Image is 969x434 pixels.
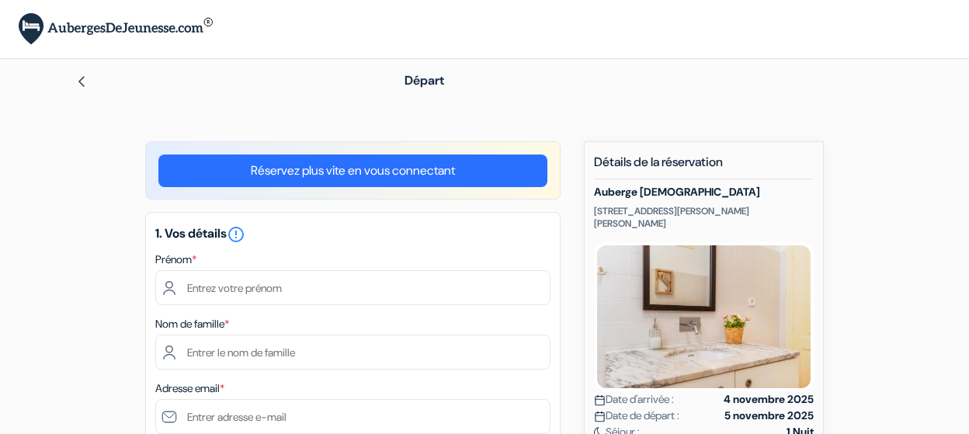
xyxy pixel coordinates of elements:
input: Entrez votre prénom [155,270,550,305]
strong: 4 novembre 2025 [724,391,814,408]
h5: Détails de la réservation [594,155,814,179]
a: Réservez plus vite en vous connectant [158,155,547,187]
a: error_outline [227,225,245,241]
label: Nom de famille [155,316,229,332]
img: calendar.svg [594,411,606,422]
strong: 5 novembre 2025 [724,408,814,424]
h5: Auberge [DEMOGRAPHIC_DATA] [594,186,814,199]
label: Adresse email [155,380,224,397]
i: error_outline [227,225,245,244]
p: [STREET_ADDRESS][PERSON_NAME][PERSON_NAME] [594,205,814,230]
span: Date d'arrivée : [594,391,674,408]
span: Date de départ : [594,408,679,424]
input: Entrer adresse e-mail [155,399,550,434]
label: Prénom [155,252,196,268]
span: Départ [405,72,444,89]
img: left_arrow.svg [75,75,88,88]
h5: 1. Vos détails [155,225,550,244]
img: calendar.svg [594,394,606,406]
input: Entrer le nom de famille [155,335,550,370]
img: AubergesDeJeunesse.com [19,13,213,45]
